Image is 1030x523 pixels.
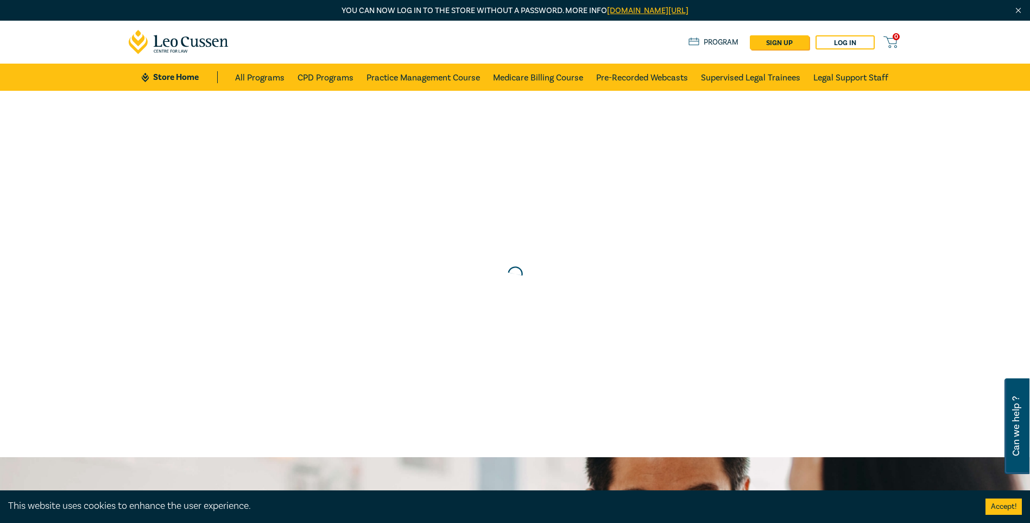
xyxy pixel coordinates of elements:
[1014,6,1023,15] img: Close
[493,64,583,91] a: Medicare Billing Course
[8,499,969,513] div: This website uses cookies to enhance the user experience.
[596,64,688,91] a: Pre-Recorded Webcasts
[1011,385,1021,468] span: Can we help ?
[750,35,809,49] a: sign up
[235,64,285,91] a: All Programs
[813,64,888,91] a: Legal Support Staff
[142,71,217,83] a: Store Home
[366,64,480,91] a: Practice Management Course
[688,36,739,48] a: Program
[298,64,353,91] a: CPD Programs
[816,35,875,49] a: Log in
[701,64,800,91] a: Supervised Legal Trainees
[607,5,688,16] a: [DOMAIN_NAME][URL]
[985,499,1022,515] button: Accept cookies
[893,33,900,40] span: 0
[129,5,902,17] p: You can now log in to the store without a password. More info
